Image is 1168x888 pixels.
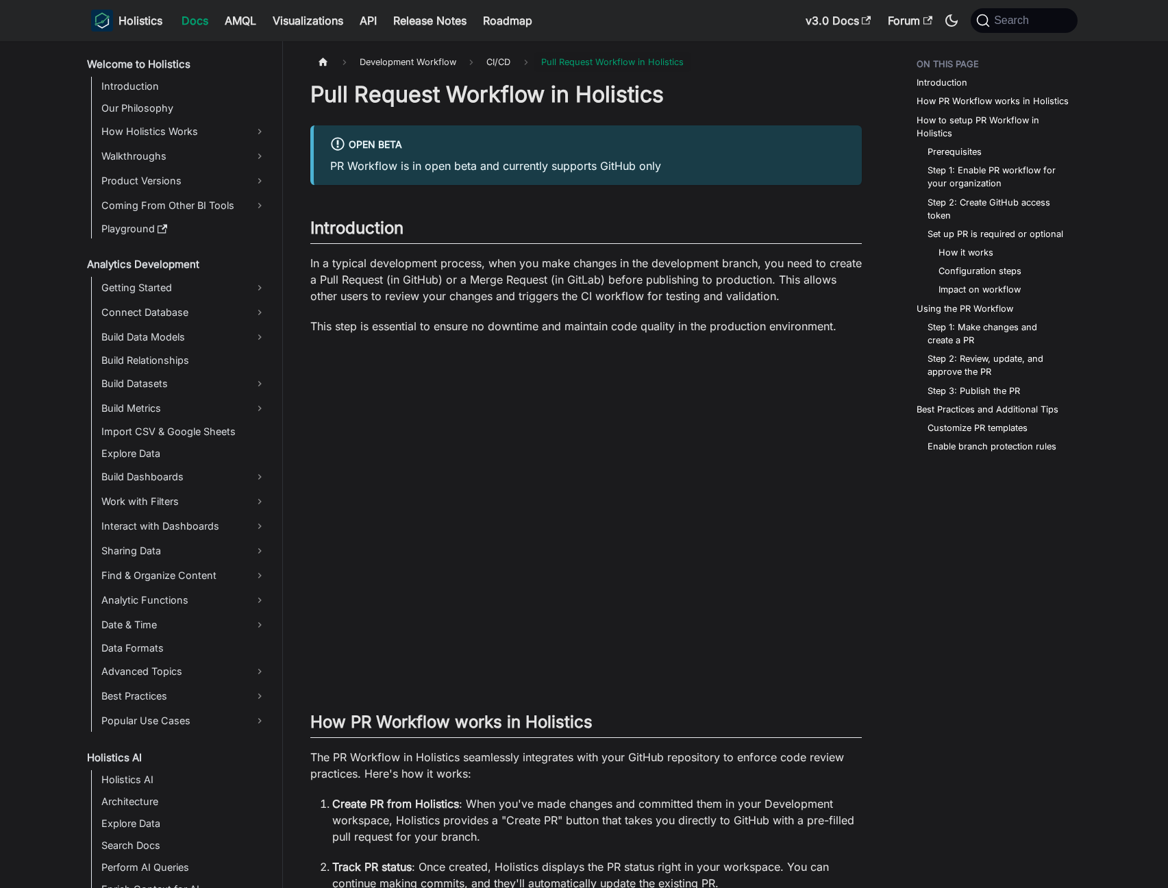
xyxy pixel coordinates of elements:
[97,301,271,323] a: Connect Database
[310,348,862,679] iframe: YouTube video player
[928,164,1064,190] a: Step 1: Enable PR workflow for your organization
[97,466,271,488] a: Build Dashboards
[928,384,1020,397] a: Step 3: Publish the PR
[83,55,271,74] a: Welcome to Holistics
[797,10,880,32] a: v3.0 Docs
[880,10,941,32] a: Forum
[928,440,1056,453] a: Enable branch protection rules
[97,792,271,811] a: Architecture
[97,770,271,789] a: Holistics AI
[216,10,264,32] a: AMQL
[330,136,845,154] div: Open Beta
[97,397,271,419] a: Build Metrics
[119,12,162,29] b: Holistics
[928,321,1064,347] a: Step 1: Make changes and create a PR
[928,145,982,158] a: Prerequisites
[385,10,475,32] a: Release Notes
[97,351,271,370] a: Build Relationships
[917,76,967,89] a: Introduction
[97,145,271,167] a: Walkthroughs
[941,10,962,32] button: Switch between dark and light mode (currently system mode)
[534,52,691,72] span: Pull Request Workflow in Holistics
[917,114,1069,140] a: How to setup PR Workflow in Holistics
[97,422,271,441] a: Import CSV & Google Sheets
[971,8,1077,33] button: Search (Command+K)
[97,99,271,118] a: Our Philosophy
[310,712,862,738] h2: How PR Workflow works in Holistics
[173,10,216,32] a: Docs
[939,283,1021,296] a: Impact on workflow
[480,52,517,72] span: CI/CD
[310,218,862,244] h2: Introduction
[97,515,271,537] a: Interact with Dashboards
[310,81,862,108] h1: Pull Request Workflow in Holistics
[928,421,1028,434] a: Customize PR templates
[97,195,271,217] a: Coming From Other BI Tools
[97,710,271,732] a: Popular Use Cases
[928,227,1063,241] a: Set up PR is required or optional
[310,749,862,782] p: The PR Workflow in Holistics seamlessly integrates with your GitHub repository to enforce code re...
[351,10,385,32] a: API
[939,264,1021,277] a: Configuration steps
[91,10,113,32] img: Holistics
[97,858,271,877] a: Perform AI Queries
[97,589,271,611] a: Analytic Functions
[939,246,993,259] a: How it works
[77,41,283,888] nav: Docs sidebar
[97,219,271,238] a: Playground
[310,255,862,304] p: In a typical development process, when you make changes in the development branch, you need to cr...
[97,277,271,299] a: Getting Started
[97,685,271,707] a: Best Practices
[97,836,271,855] a: Search Docs
[97,373,271,395] a: Build Datasets
[310,52,336,72] a: Home page
[97,540,271,562] a: Sharing Data
[97,661,271,682] a: Advanced Topics
[264,10,351,32] a: Visualizations
[917,302,1013,315] a: Using the PR Workflow
[332,797,459,811] strong: Create PR from Holistics
[97,491,271,513] a: Work with Filters
[332,795,862,845] p: : When you've made changes and committed them in your Development workspace, Holistics provides a...
[928,196,1064,222] a: Step 2: Create GitHub access token
[91,10,162,32] a: HolisticsHolisticsHolistics
[83,748,271,767] a: Holistics AI
[330,158,845,174] p: PR Workflow is in open beta and currently supports GitHub only
[917,95,1069,108] a: How PR Workflow works in Holistics
[97,639,271,658] a: Data Formats
[310,52,862,72] nav: Breadcrumbs
[97,814,271,833] a: Explore Data
[97,614,271,636] a: Date & Time
[928,352,1064,378] a: Step 2: Review, update, and approve the PR
[332,860,412,874] strong: Track PR status
[990,14,1037,27] span: Search
[97,121,271,143] a: How Holistics Works
[353,52,463,72] span: Development Workflow
[97,170,271,192] a: Product Versions
[97,565,271,587] a: Find & Organize Content
[83,255,271,274] a: Analytics Development
[917,403,1058,416] a: Best Practices and Additional Tips
[97,444,271,463] a: Explore Data
[97,326,271,348] a: Build Data Models
[97,77,271,96] a: Introduction
[310,318,862,334] p: This step is essential to ensure no downtime and maintain code quality in the production environm...
[475,10,540,32] a: Roadmap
